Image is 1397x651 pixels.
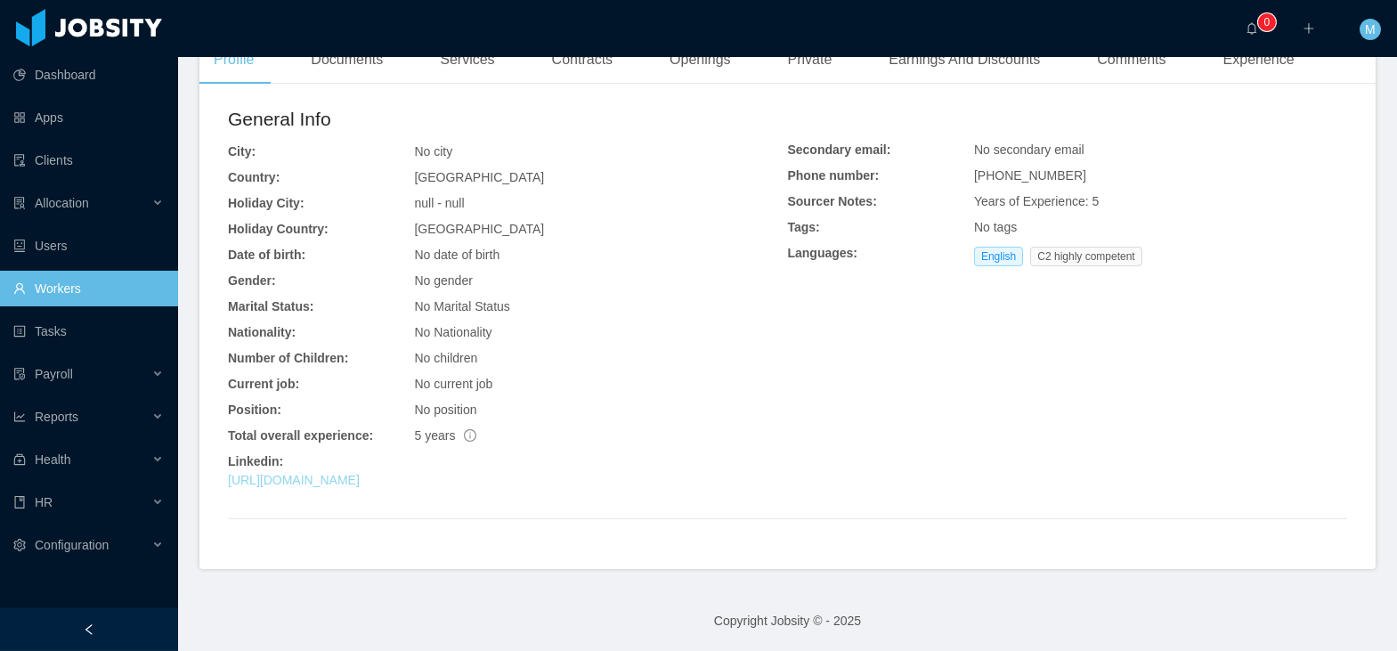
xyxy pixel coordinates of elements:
a: icon: userWorkers [13,271,164,306]
div: Contracts [538,35,627,85]
b: Languages: [788,246,858,260]
span: No position [414,403,476,417]
span: No children [414,351,477,365]
b: Current job: [228,377,299,391]
a: icon: profileTasks [13,313,164,349]
b: Linkedin: [228,454,283,468]
div: Profile [199,35,268,85]
span: Reports [35,410,78,424]
b: Marital Status: [228,299,313,313]
b: Holiday Country: [228,222,329,236]
b: Holiday City: [228,196,305,210]
a: [URL][DOMAIN_NAME] [228,473,360,487]
a: icon: appstoreApps [13,100,164,135]
i: icon: line-chart [13,411,26,423]
div: No tags [974,218,1347,237]
b: Nationality: [228,325,296,339]
b: Number of Children: [228,351,348,365]
span: info-circle [464,429,476,442]
b: Secondary email: [788,142,891,157]
span: No secondary email [974,142,1084,157]
span: HR [35,495,53,509]
span: Health [35,452,70,467]
i: icon: file-protect [13,368,26,380]
span: Years of Experience: 5 [974,194,1099,208]
a: icon: robotUsers [13,228,164,264]
span: No Marital Status [414,299,509,313]
b: Total overall experience: [228,428,373,443]
b: Gender: [228,273,276,288]
b: Phone number: [788,168,880,183]
span: Configuration [35,538,109,552]
h2: General Info [228,105,788,134]
div: Earnings And Discounts [874,35,1054,85]
span: [PHONE_NUMBER] [974,168,1086,183]
b: Country: [228,170,280,184]
div: Private [774,35,847,85]
i: icon: book [13,496,26,509]
span: No city [414,144,452,159]
span: No date of birth [414,248,500,262]
span: No gender [414,273,472,288]
div: Services [426,35,508,85]
i: icon: solution [13,197,26,209]
span: 5 years [414,428,476,443]
span: [GEOGRAPHIC_DATA] [414,170,544,184]
span: Payroll [35,367,73,381]
sup: 0 [1258,13,1276,31]
b: Sourcer Notes: [788,194,877,208]
span: null - null [414,196,464,210]
span: No current job [414,377,492,391]
b: City: [228,144,256,159]
b: Tags: [788,220,820,234]
span: Allocation [35,196,89,210]
b: Date of birth: [228,248,305,262]
i: icon: plus [1303,22,1315,35]
a: icon: pie-chartDashboard [13,57,164,93]
span: English [974,247,1023,266]
div: Documents [296,35,397,85]
div: Openings [655,35,745,85]
span: C2 highly competent [1030,247,1141,266]
div: Comments [1083,35,1180,85]
i: icon: bell [1246,22,1258,35]
span: No Nationality [414,325,491,339]
a: icon: auditClients [13,142,164,178]
i: icon: medicine-box [13,453,26,466]
i: icon: setting [13,539,26,551]
div: Experience [1209,35,1309,85]
b: Position: [228,403,281,417]
span: M [1365,19,1376,40]
span: [GEOGRAPHIC_DATA] [414,222,544,236]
